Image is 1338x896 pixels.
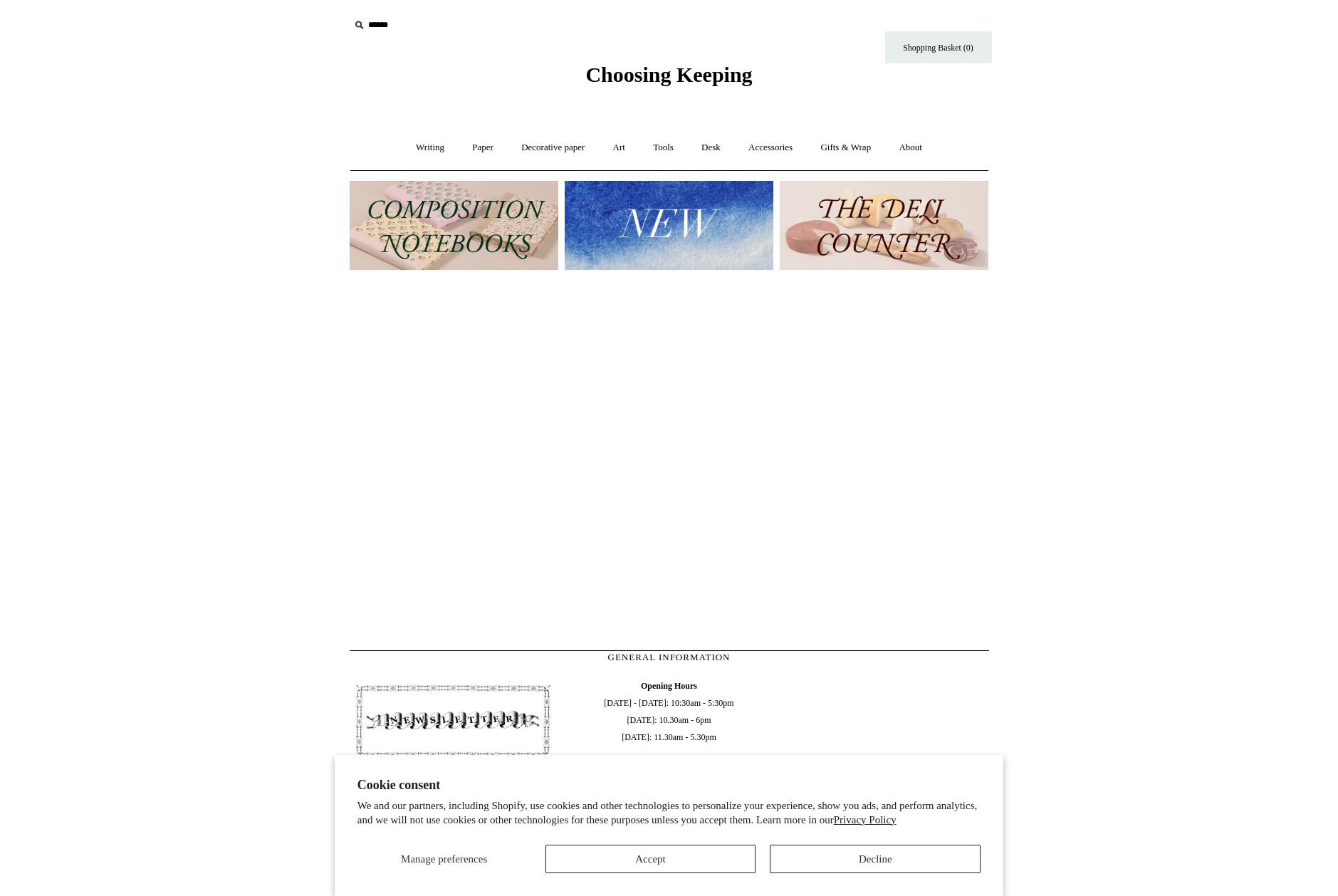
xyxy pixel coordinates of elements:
[585,74,752,84] a: Choosing Keeping
[640,129,686,167] a: Tools
[608,652,731,662] span: GENERAL INFORMATION
[585,63,752,86] span: Choosing Keeping
[689,129,733,167] a: Desk
[401,853,487,865] span: Manage preferences
[357,799,981,827] p: We and our partners, including Shopify, use cookies and other technologies to personalize your ex...
[350,181,558,270] img: 202302 Composition ledgers.jpg__PID:69722ee6-fa44-49dd-a067-31375e5d54ec
[886,129,935,167] a: About
[565,181,773,270] img: New.jpg__PID:f73bdf93-380a-4a35-bcfe-7823039498e1
[357,778,981,793] h2: Cookie consent
[508,129,597,167] a: Decorative paper
[885,31,992,63] a: Shopping Basket (0)
[807,129,884,167] a: Gifts & Wrap
[403,129,457,167] a: Writing
[459,129,506,167] a: Paper
[350,677,556,766] img: pf-4db91bb9--1305-Newsletter-Button_1200x.jpg
[770,845,981,873] button: Decline
[600,129,638,167] a: Art
[565,677,772,814] span: [DATE] - [DATE]: 10:30am - 5:30pm [DATE]: 10.30am - 6pm [DATE]: 11.30am - 5.30pm 020 7613 3842
[736,129,805,167] a: Accessories
[834,814,897,825] a: Privacy Policy
[545,845,756,873] button: Accept
[641,681,697,691] b: Opening Hours
[780,181,988,270] img: The Deli Counter
[782,677,988,891] iframe: google_map
[357,845,531,873] button: Manage preferences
